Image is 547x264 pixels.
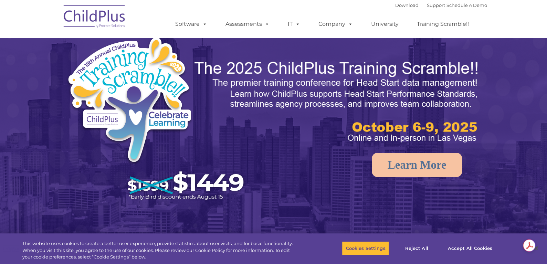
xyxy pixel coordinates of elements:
a: University [364,17,406,31]
div: This website uses cookies to create a better user experience, provide statistics about user visit... [22,240,301,261]
a: Download [395,2,419,8]
button: Cookies Settings [342,241,389,255]
a: Company [312,17,360,31]
img: ChildPlus by Procare Solutions [60,0,129,35]
font: | [395,2,487,8]
a: Assessments [219,17,276,31]
button: Reject All [395,241,438,255]
a: Training Scramble!! [410,17,476,31]
button: Accept All Cookies [444,241,496,255]
a: Support [427,2,445,8]
a: Learn More [372,153,462,177]
a: IT [281,17,307,31]
a: Software [168,17,214,31]
a: Schedule A Demo [446,2,487,8]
